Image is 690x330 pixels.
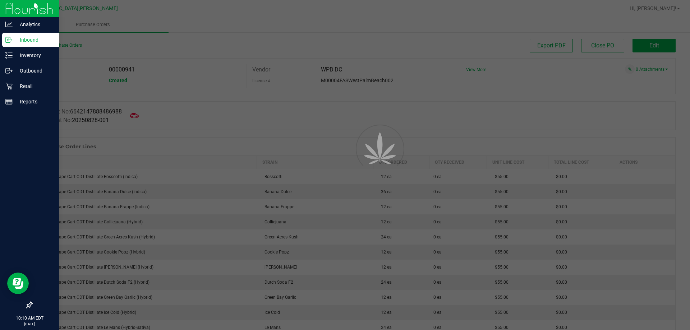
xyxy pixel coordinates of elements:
[13,66,56,75] p: Outbound
[13,36,56,44] p: Inbound
[3,315,56,321] p: 10:10 AM EDT
[5,52,13,59] inline-svg: Inventory
[5,36,13,43] inline-svg: Inbound
[13,82,56,90] p: Retail
[3,321,56,327] p: [DATE]
[13,20,56,29] p: Analytics
[7,273,29,294] iframe: Resource center
[13,97,56,106] p: Reports
[13,51,56,60] p: Inventory
[5,98,13,105] inline-svg: Reports
[5,67,13,74] inline-svg: Outbound
[5,83,13,90] inline-svg: Retail
[5,21,13,28] inline-svg: Analytics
